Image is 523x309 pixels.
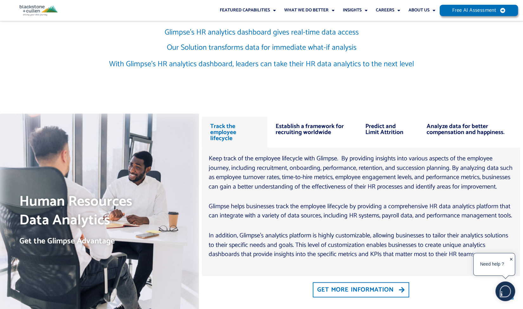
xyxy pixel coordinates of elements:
img: users%2F5SSOSaKfQqXq3cFEnIZRYMEs4ra2%2Fmedia%2Fimages%2F-Bulle%20blanche%20sans%20fond%20%2B%20ma... [496,282,515,301]
p: Glimpse’s HR analytics dashboard gives real-time data access [81,29,442,36]
p: Keep track of the employee lifecycle with Glimpse. By providing insights into various aspects of ... [209,154,513,192]
a: Get More Information [313,282,409,297]
p: In addition, Glimpse’s analytics platform is highly customizable, allowing businesses to tailor t... [209,231,513,259]
div: Establish a framework for recruiting worldwide [267,117,357,148]
p: Glimpse helps businesses track the employee lifecycle by providing a comprehensive HR data analyt... [209,202,513,221]
div: Predict and Limit Attrition [357,117,418,148]
span: Get More Information [317,286,394,293]
h2: Get the Glimpse Advantage [19,236,180,246]
h2: Human Resources Data Analytics [19,192,180,229]
div: ✕ [509,255,513,274]
p: Our Solution transforms data for immediate what-if analysis [81,42,442,53]
div: Need help ? [474,254,509,274]
p: With Glimpse’s HR analytics dashboard, leaders can take their HR data analytics to the next level [81,59,442,70]
div: Track the employee lifecycle [202,117,267,148]
a: Free AI Assessment [440,5,518,16]
span: Free AI Assessment [452,8,496,13]
div: Analyze data for better compensation and happiness. [418,117,520,148]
